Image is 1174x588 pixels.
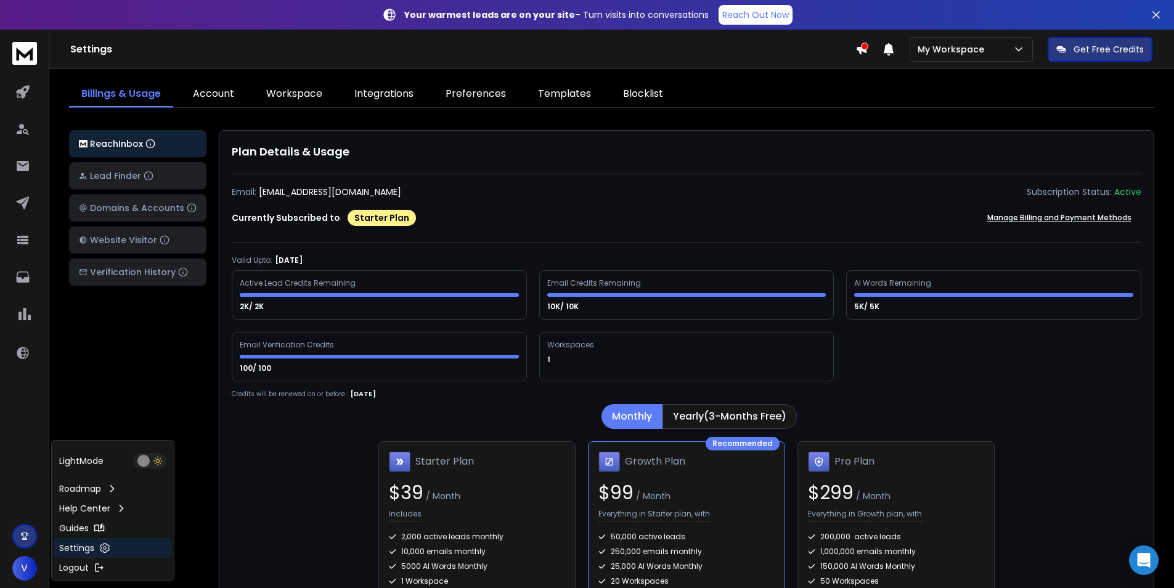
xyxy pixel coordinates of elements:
p: Get Free Credits [1074,43,1144,56]
img: Growth Plan icon [598,452,620,473]
button: ReachInbox [69,130,206,157]
h1: Starter Plan [415,454,474,469]
div: Workspaces [547,340,596,350]
div: 20 Workspaces [598,576,775,586]
button: Website Visitor [69,226,206,254]
h1: Settings [70,42,855,57]
p: [EMAIL_ADDRESS][DOMAIN_NAME] [259,186,401,198]
p: My Workspace [918,43,989,56]
div: Starter Plan [348,210,416,226]
button: Get Free Credits [1048,37,1152,62]
a: Templates [526,81,603,107]
button: Yearly(3-Months Free) [662,404,797,429]
img: Pro Plan icon [808,452,830,473]
p: [DATE] [351,389,376,399]
button: Lead Finder [69,162,206,189]
span: / Month [854,490,891,502]
p: Help Center [59,502,110,515]
img: logo [79,140,88,148]
span: / Month [423,490,460,502]
button: V [12,556,37,581]
p: Includes [389,509,422,522]
a: Roadmap [54,479,171,499]
p: Logout [59,561,89,574]
strong: Your warmest leads are on your site [404,9,575,21]
a: Workspace [254,81,335,107]
div: 50,000 active leads [598,532,775,542]
a: Billings & Usage [69,81,173,107]
div: 5000 AI Words Monthly [389,561,565,571]
a: Reach Out Now [719,5,793,25]
p: Reach Out Now [722,9,789,21]
a: Settings [54,538,171,558]
button: Manage Billing and Payment Methods [977,205,1141,230]
span: $ 39 [389,479,423,506]
p: [DATE] [275,255,303,265]
p: 5K/ 5K [854,302,881,312]
p: 1 [547,355,552,365]
h1: Plan Details & Usage [232,143,1141,160]
div: Email Verification Credits [240,340,336,350]
h1: Growth Plan [625,454,685,469]
span: / Month [634,490,671,502]
button: Monthly [601,404,662,429]
div: 1,000,000 emails monthly [808,547,984,557]
div: AI Words Remaining [854,278,933,288]
h1: Pro Plan [834,454,874,469]
p: 2K/ 2K [240,302,266,312]
p: Light Mode [59,455,104,467]
div: 250,000 emails monthly [598,547,775,557]
p: Roadmap [59,482,101,495]
a: Guides [54,518,171,538]
div: Email Credits Remaining [547,278,643,288]
div: Active [1114,186,1141,198]
div: Recommended [706,437,780,450]
p: Guides [59,522,89,534]
div: Open Intercom Messenger [1129,545,1159,575]
span: $ 99 [598,479,634,506]
p: – Turn visits into conversations [404,9,709,21]
img: Starter Plan icon [389,452,410,473]
div: 1 Workspace [389,576,565,586]
p: Subscription Status: [1027,186,1112,198]
img: logo [12,42,37,65]
div: 2,000 active leads monthly [389,532,565,542]
a: Help Center [54,499,171,518]
p: 100/ 100 [240,363,273,373]
p: Valid Upto: [232,255,272,265]
p: Everything in Growth plan, with [808,509,922,522]
div: 200,000 active leads [808,532,984,542]
a: Integrations [342,81,426,107]
div: 10,000 emails monthly [389,547,565,557]
a: Blocklist [611,81,675,107]
div: 150,000 AI Words Monthly [808,561,984,571]
a: Preferences [433,81,518,107]
div: 25,000 AI Words Monthly [598,561,775,571]
a: Account [181,81,247,107]
p: Currently Subscribed to [232,212,340,224]
p: Everything in Starter plan, with [598,509,710,522]
p: 10K/ 10K [547,302,581,312]
p: Manage Billing and Payment Methods [987,213,1131,223]
button: Domains & Accounts [69,194,206,222]
div: 50 Workspaces [808,576,984,586]
p: Credits will be renewed on or before : [232,389,348,399]
div: Active Lead Credits Remaining [240,278,357,288]
span: $ 299 [808,479,854,506]
p: Email: [232,186,256,198]
p: Settings [59,542,94,554]
button: Verification History [69,259,206,286]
